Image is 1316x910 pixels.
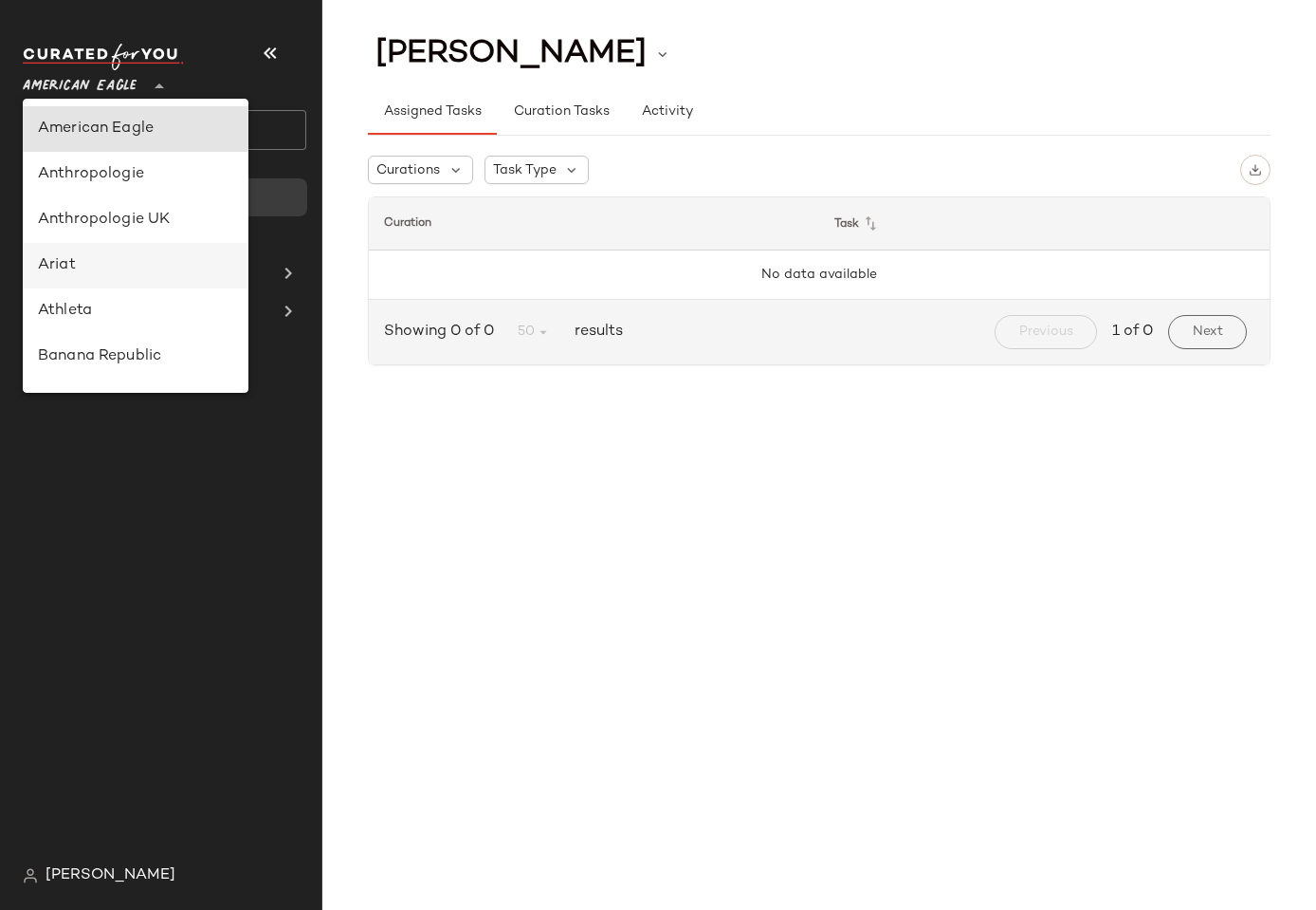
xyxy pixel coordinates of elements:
div: Ariat [38,254,233,277]
button: Next [1168,315,1247,349]
span: results [567,321,623,344]
img: svg%3e [23,868,38,883]
span: American Eagle [23,65,137,99]
span: [PERSON_NAME] [46,864,175,887]
span: Showing 0 of 0 [384,321,502,344]
img: cfy_white_logo.C9jOOHJF.svg [23,44,184,70]
th: Curation [369,197,819,251]
div: undefined-list [23,99,248,393]
span: [PERSON_NAME] [375,36,647,72]
td: No data available [369,251,1270,300]
span: Activity [641,104,693,120]
span: Next [1192,325,1223,340]
img: svg%3e [1249,163,1262,176]
span: 1 of 0 [1112,321,1153,344]
div: Banana Republic [38,345,233,368]
div: Anthropologie [38,163,233,186]
th: Task [819,197,1270,251]
div: Bloomingdales [38,391,233,414]
span: Curations [376,160,440,180]
span: Curation Tasks [512,104,609,120]
div: Anthropologie UK [38,209,233,232]
span: Task Type [493,160,557,180]
div: Athleta [38,300,233,323]
div: American Eagle [38,118,233,140]
span: Assigned Tasks [383,104,482,120]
